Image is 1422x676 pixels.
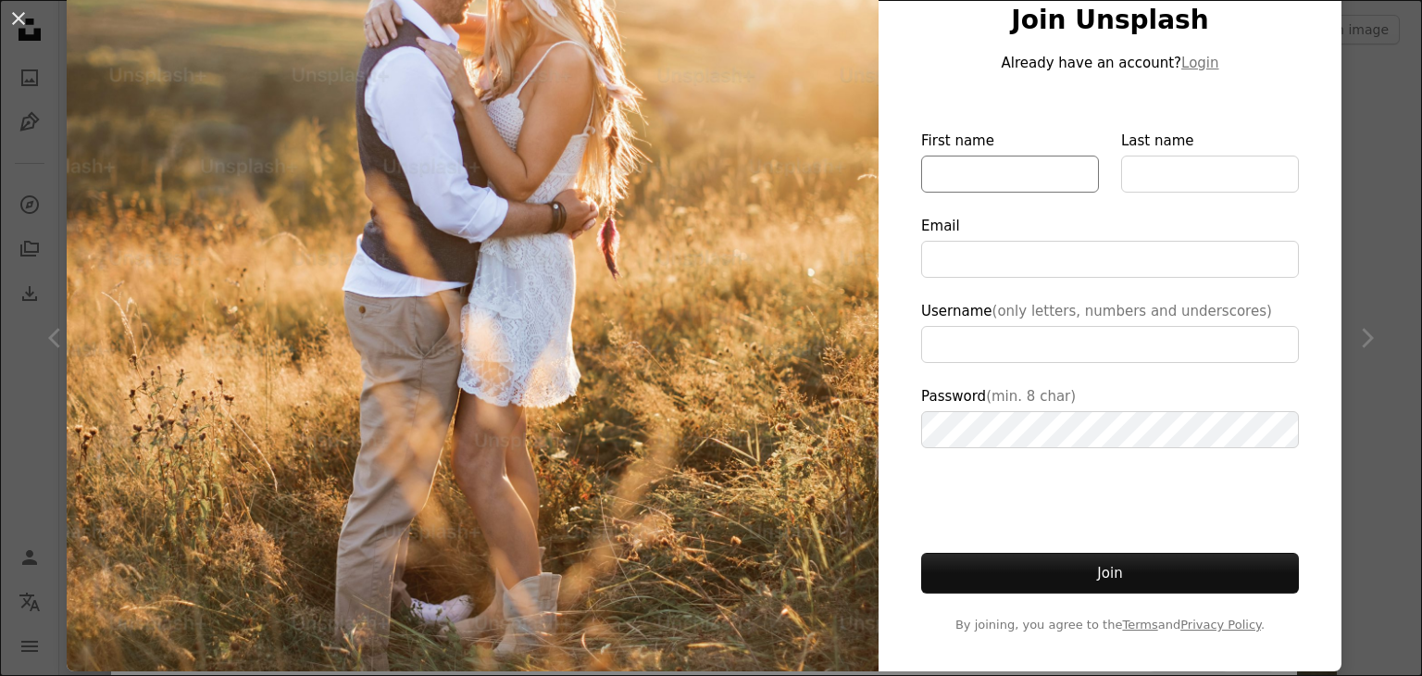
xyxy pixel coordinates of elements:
span: By joining, you agree to the and . [921,616,1299,634]
span: (min. 8 char) [986,388,1076,405]
label: Email [921,215,1299,278]
label: Last name [1121,130,1299,193]
input: Last name [1121,156,1299,193]
input: Username(only letters, numbers and underscores) [921,326,1299,363]
h1: Join Unsplash [921,4,1299,37]
label: Password [921,385,1299,448]
input: Password(min. 8 char) [921,411,1299,448]
p: Already have an account? [921,52,1299,74]
label: First name [921,130,1099,193]
a: Privacy Policy [1180,618,1261,632]
input: Email [921,241,1299,278]
button: Join [921,553,1299,594]
a: Terms [1122,618,1157,632]
button: Login [1181,52,1218,74]
span: (only letters, numbers and underscores) [992,303,1272,319]
label: Username [921,300,1299,363]
input: First name [921,156,1099,193]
